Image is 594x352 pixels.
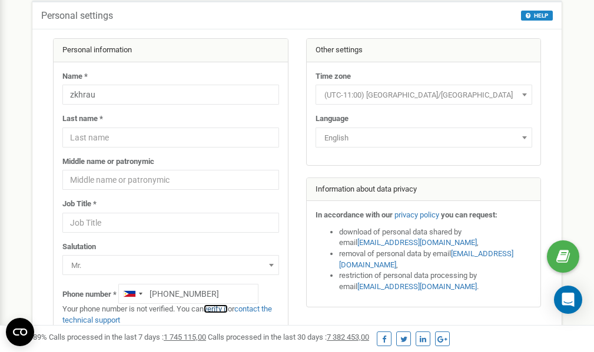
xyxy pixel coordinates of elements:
[394,210,439,219] a: privacy policy
[119,284,146,303] div: Telephone country code
[357,282,477,291] a: [EMAIL_ADDRESS][DOMAIN_NAME]
[118,284,258,304] input: +1-800-555-55-55
[316,210,393,219] strong: In accordance with our
[62,156,154,167] label: Middle name or patronymic
[320,87,528,103] span: (UTC-11:00) Pacific/Midway
[554,286,582,314] div: Open Intercom Messenger
[208,333,369,341] span: Calls processed in the last 30 days :
[339,227,532,249] li: download of personal data shared by email ,
[41,11,113,21] h5: Personal settings
[49,333,206,341] span: Calls processed in the last 7 days :
[339,270,532,292] li: restriction of personal data processing by email .
[164,333,206,341] u: 1 745 115,00
[327,333,369,341] u: 7 382 453,00
[62,304,272,324] a: contact the technical support
[6,318,34,346] button: Open CMP widget
[62,85,279,105] input: Name
[521,11,553,21] button: HELP
[62,199,97,210] label: Job Title *
[62,170,279,190] input: Middle name or patronymic
[320,130,528,146] span: English
[204,304,228,313] a: verify it
[62,255,279,275] span: Mr.
[316,85,532,105] span: (UTC-11:00) Pacific/Midway
[62,242,96,253] label: Salutation
[67,257,275,274] span: Mr.
[441,210,497,219] strong: you can request:
[62,113,103,125] label: Last name *
[316,113,349,125] label: Language
[62,128,279,147] input: Last name
[62,289,117,300] label: Phone number *
[62,213,279,233] input: Job Title
[357,238,477,247] a: [EMAIL_ADDRESS][DOMAIN_NAME]
[339,249,532,270] li: removal of personal data by email ,
[316,71,351,82] label: Time zone
[62,71,88,82] label: Name *
[307,39,541,62] div: Other settings
[54,39,288,62] div: Personal information
[307,178,541,202] div: Information about data privacy
[62,304,279,326] p: Your phone number is not verified. You can or
[316,128,532,147] span: English
[339,249,513,269] a: [EMAIL_ADDRESS][DOMAIN_NAME]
